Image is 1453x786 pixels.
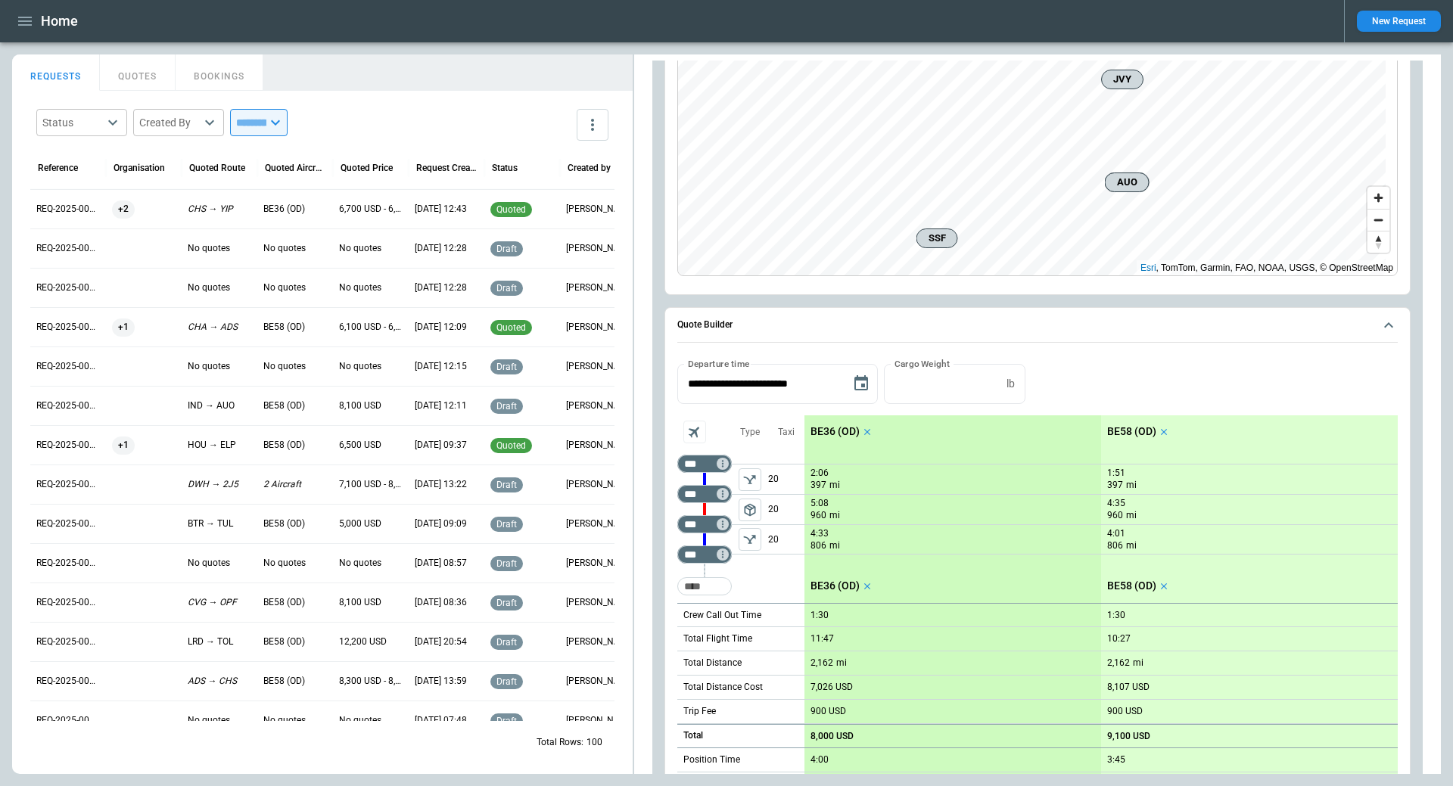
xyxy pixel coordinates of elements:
p: BE36 (OD) [811,425,860,438]
h1: Home [41,12,78,30]
p: 900 USD [811,706,846,717]
p: CHS → YIP [188,203,251,216]
span: draft [493,676,520,687]
button: New Request [1357,11,1441,32]
span: draft [493,637,520,648]
span: draft [493,244,520,254]
p: BE36 (OD) [263,203,327,216]
p: Crew Call Out Time [683,609,761,622]
p: Ben Gundermann [566,281,630,294]
button: REQUESTS [12,54,100,91]
p: 09/28/2025 13:22 [415,478,478,491]
span: package_2 [742,502,758,517]
p: 09/25/2025 13:59 [415,675,478,688]
p: No quotes [263,557,327,570]
span: +2 [112,190,135,228]
p: 6,700 USD - 6,800 USD [339,203,403,216]
p: ADS → CHS [188,675,251,688]
p: 10/05/2025 12:09 [415,321,478,334]
p: BE58 (OD) [263,675,327,688]
p: 6,100 USD - 6,300 USD [339,321,403,334]
span: AUO [1112,175,1143,190]
p: BE58 (OD) [1107,579,1156,592]
span: Type of sector [739,468,761,491]
p: 4:00 [811,754,829,766]
p: 8,107 USD [1107,682,1150,693]
p: REQ-2025-000322 [36,203,100,216]
button: BOOKINGS [176,54,263,91]
span: draft [493,480,520,490]
p: 2 Aircraft [263,478,327,491]
div: Organisation [114,163,165,173]
p: Position Time [683,753,740,766]
div: Quoted Route [189,163,245,173]
span: Aircraft selection [683,421,706,443]
p: Total Distance Cost [683,681,763,694]
p: 1:30 [1107,610,1125,621]
p: 20 [768,495,804,524]
span: SSF [923,231,951,246]
span: draft [493,558,520,569]
p: 8,100 USD [339,596,403,609]
p: No quotes [188,242,251,255]
p: 9,100 USD [1107,731,1150,742]
p: mi [829,479,840,492]
span: draft [493,598,520,608]
button: more [577,109,608,141]
p: 09/26/2025 08:36 [415,596,478,609]
p: 2,162 [1107,657,1130,669]
span: draft [493,519,520,530]
p: BE58 (OD) [263,596,327,609]
p: 10/05/2025 12:28 [415,281,478,294]
p: HOU → ELP [188,439,251,452]
p: BE36 (OD) [811,579,860,592]
p: 4:35 [1107,498,1125,509]
p: No quotes [263,281,327,294]
a: Esri [1140,263,1156,273]
p: Cady Howell [566,675,630,688]
p: Ben Gundermann [566,439,630,452]
div: Created by [568,163,611,173]
label: Cargo Weight [895,357,950,370]
span: +1 [112,426,135,464]
p: No quotes [263,242,327,255]
p: Ben Gundermann [566,478,630,491]
p: 11:47 [811,633,834,645]
p: BE58 (OD) [263,399,327,412]
div: , TomTom, Garmin, FAO, NOAA, USGS, © OpenStreetMap [1140,260,1393,275]
button: left aligned [739,468,761,491]
div: Not found [677,455,732,473]
p: 09/26/2025 08:57 [415,557,478,570]
div: Status [492,163,518,173]
p: 09/25/2025 20:54 [415,635,478,648]
p: Ben Gundermann [566,517,630,530]
span: quoted [493,322,529,333]
p: Total Distance [683,657,742,669]
p: 10/05/2025 12:43 [415,203,478,216]
p: Ben Gundermann [566,242,630,255]
p: mi [829,509,840,522]
p: Trip Fee [683,705,716,718]
p: Cady Howell [566,557,630,570]
p: 397 [1107,479,1123,492]
p: LRD → TOL [188,635,251,648]
p: BE58 (OD) [263,439,327,452]
p: 10:27 [1107,633,1131,645]
p: BE58 (OD) [263,517,327,530]
p: 10/03/2025 12:11 [415,399,478,412]
p: IND → AUO [188,399,251,412]
p: 806 [1107,539,1123,552]
span: draft [493,362,520,372]
p: Ben Gundermann [566,203,630,216]
span: draft [493,283,520,294]
p: 4:01 [1107,528,1125,539]
p: 20 [768,464,804,494]
span: draft [493,401,520,412]
div: Created By [139,115,200,130]
p: REQ-2025-000320 [36,281,100,294]
p: REQ-2025-000315 [36,478,100,491]
div: Quoted Aircraft [265,163,325,173]
p: 10/03/2025 09:37 [415,439,478,452]
p: 960 [1107,509,1123,522]
p: 4:33 [811,528,829,539]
